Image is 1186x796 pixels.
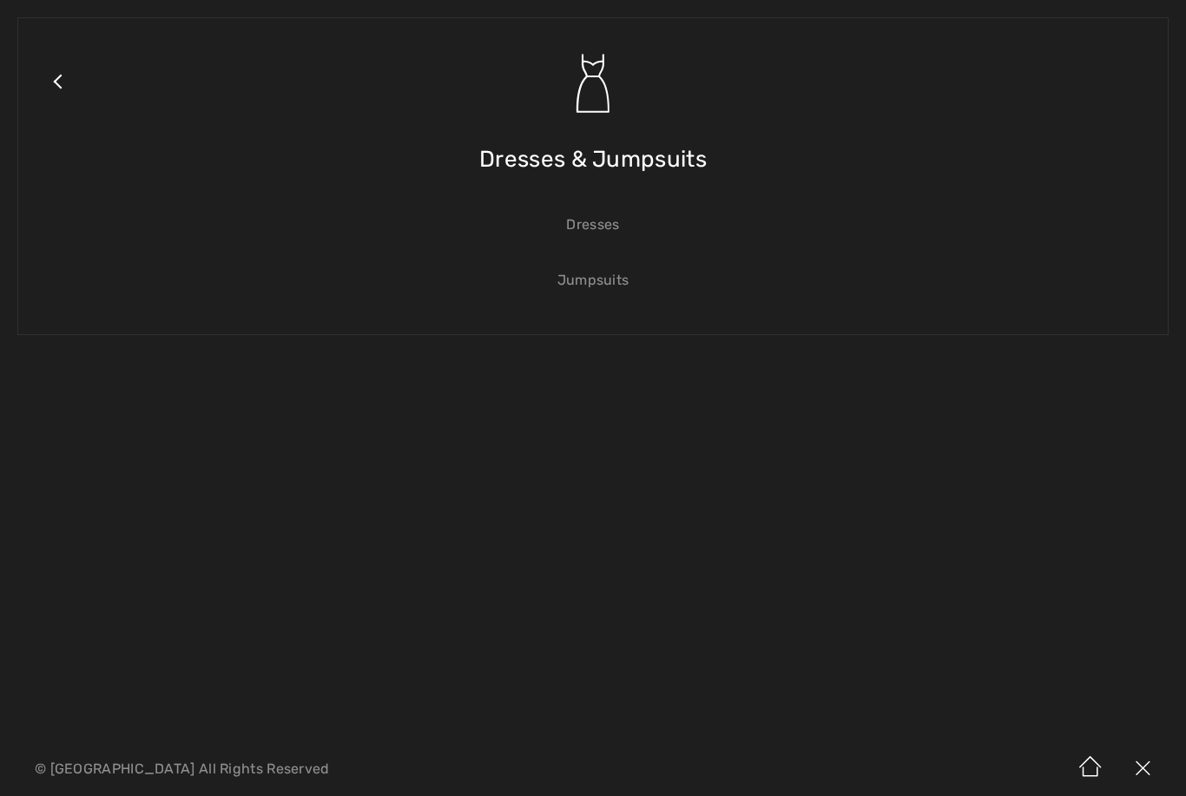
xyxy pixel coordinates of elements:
span: Dresses & Jumpsuits [479,128,707,190]
a: Dresses [36,206,1150,244]
img: X [1117,742,1169,796]
img: Home [1064,742,1117,796]
span: Help [40,12,76,28]
p: © [GEOGRAPHIC_DATA] All Rights Reserved [35,763,696,775]
a: Jumpsuits [36,261,1150,299]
